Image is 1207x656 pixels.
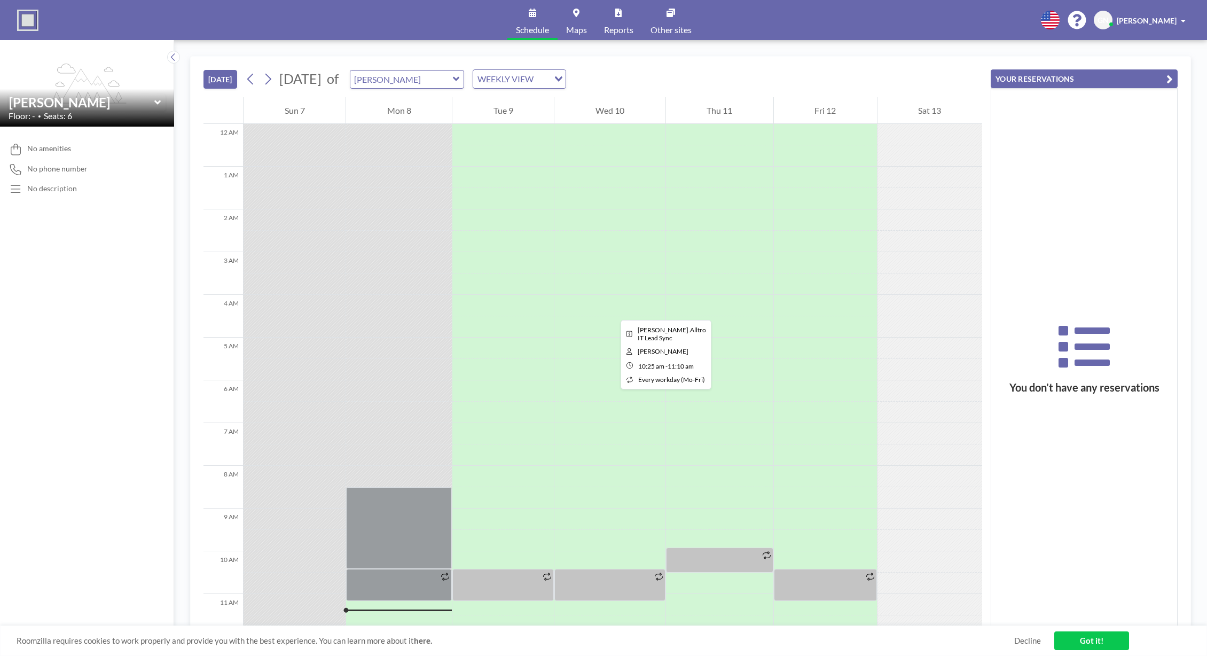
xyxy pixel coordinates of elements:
[9,95,154,110] input: MENCHU
[774,97,877,124] div: Fri 12
[27,164,88,174] span: No phone number
[877,97,982,124] div: Sat 13
[566,26,587,34] span: Maps
[203,252,243,295] div: 3 AM
[668,362,694,370] span: 11:10 AM
[27,184,77,193] div: No description
[638,362,664,370] span: 10:25 AM
[516,26,549,34] span: Schedule
[1054,631,1129,650] a: Got it!
[27,144,71,153] span: No amenities
[414,636,432,645] a: here.
[665,362,668,370] span: -
[203,295,243,338] div: 4 AM
[327,71,339,87] span: of
[203,124,243,167] div: 12 AM
[203,209,243,252] div: 2 AM
[1098,15,1109,25] span: GN
[554,97,665,124] div: Wed 10
[452,97,554,124] div: Tue 9
[9,111,35,121] span: Floor: -
[1117,16,1177,25] span: [PERSON_NAME]
[17,636,1014,646] span: Roomzilla requires cookies to work properly and provide you with the best experience. You can lea...
[1014,636,1041,646] a: Decline
[203,70,237,89] button: [DATE]
[203,509,243,551] div: 9 AM
[537,72,548,86] input: Search for option
[604,26,633,34] span: Reports
[203,594,243,637] div: 11 AM
[991,381,1177,394] h3: You don’t have any reservations
[475,72,536,86] span: WEEKLY VIEW
[473,70,566,88] div: Search for option
[203,167,243,209] div: 1 AM
[346,97,452,124] div: Mon 8
[44,111,72,121] span: Seats: 6
[638,347,688,355] span: Martin Knoller
[279,71,322,87] span: [DATE]
[203,380,243,423] div: 6 AM
[638,376,705,384] span: every workday (Mo-Fri)
[638,326,710,342] span: Brack.Alltron IT Lead Sync
[203,551,243,594] div: 10 AM
[203,466,243,509] div: 8 AM
[991,69,1178,88] button: YOUR RESERVATIONS
[17,10,38,31] img: organization-logo
[203,338,243,380] div: 5 AM
[666,97,773,124] div: Thu 11
[203,423,243,466] div: 7 AM
[38,113,41,120] span: •
[650,26,692,34] span: Other sites
[244,97,346,124] div: Sun 7
[350,71,453,88] input: MENCHU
